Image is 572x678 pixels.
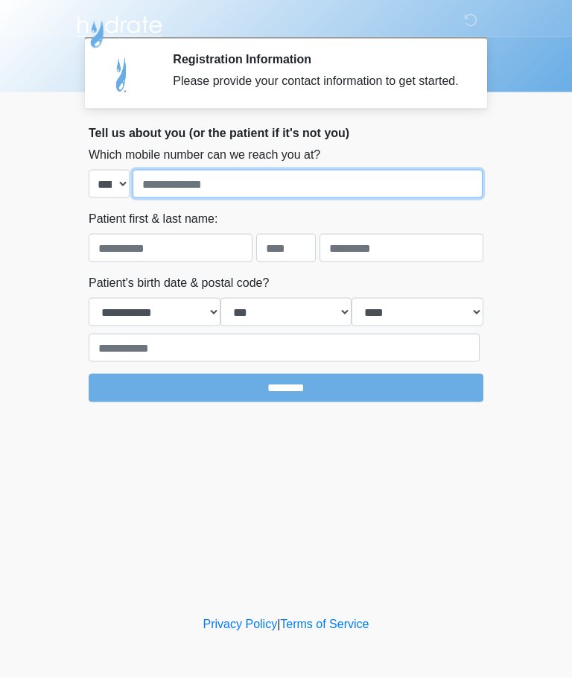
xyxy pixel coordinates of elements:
[89,210,217,228] label: Patient first & last name:
[74,11,165,49] img: Hydrate IV Bar - Arcadia Logo
[203,618,278,630] a: Privacy Policy
[89,146,320,164] label: Which mobile number can we reach you at?
[173,72,461,90] div: Please provide your contact information to get started.
[277,618,280,630] a: |
[280,618,369,630] a: Terms of Service
[89,126,483,140] h2: Tell us about you (or the patient if it's not you)
[89,274,269,292] label: Patient's birth date & postal code?
[100,52,144,97] img: Agent Avatar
